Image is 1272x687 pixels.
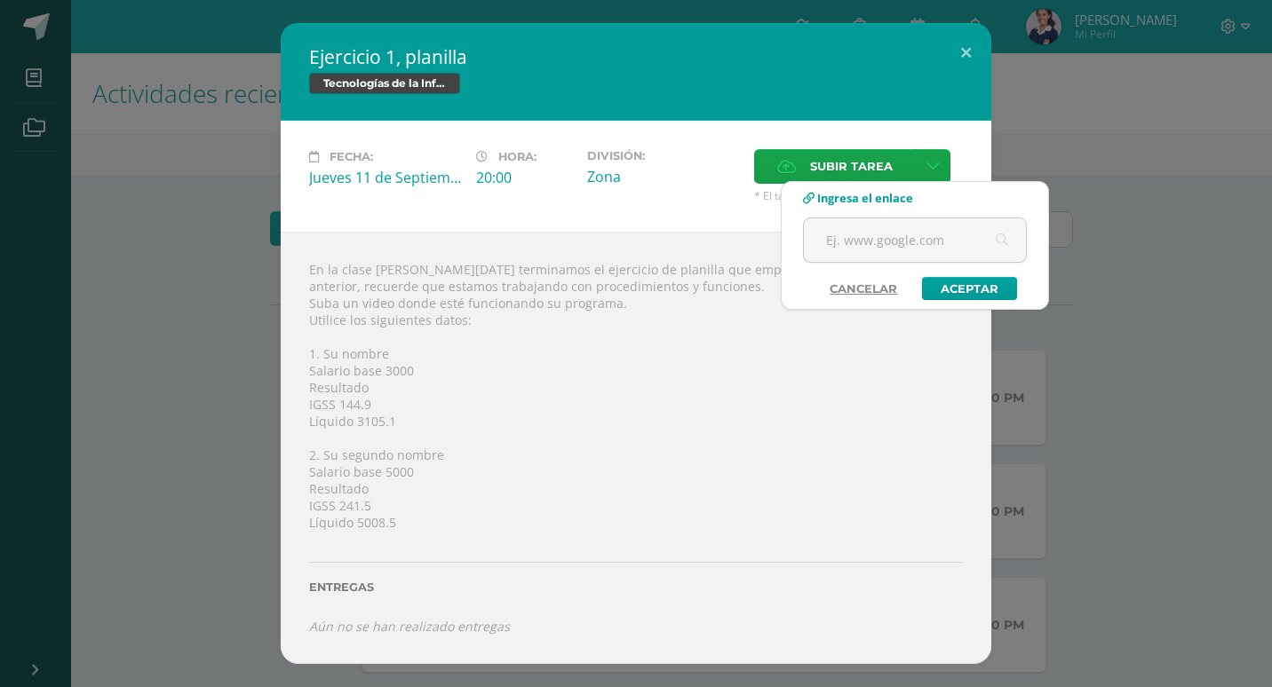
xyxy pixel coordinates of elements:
span: Ingresa el enlace [817,190,913,206]
label: División: [587,149,740,162]
span: * El tamaño máximo permitido es 50 MB [754,188,963,203]
a: Aceptar [922,277,1017,300]
input: Ej. www.google.com [804,218,1026,262]
div: Jueves 11 de Septiembre [309,168,462,187]
a: Cancelar [812,277,915,300]
span: Fecha: [330,150,373,163]
div: En la clase [PERSON_NAME][DATE] terminamos el ejercicio de planilla que empezamos a trabajar la s... [281,232,991,664]
span: Hora: [498,150,537,163]
label: Entregas [309,580,963,594]
h2: Ejercicio 1, planilla [309,44,963,69]
button: Close (Esc) [941,23,991,83]
div: 20:00 [476,168,573,187]
i: Aún no se han realizado entregas [309,618,510,635]
div: Zona [587,167,740,186]
span: Subir tarea [810,150,893,183]
span: Tecnologías de la Información y la Comunicación 5 [309,73,460,94]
